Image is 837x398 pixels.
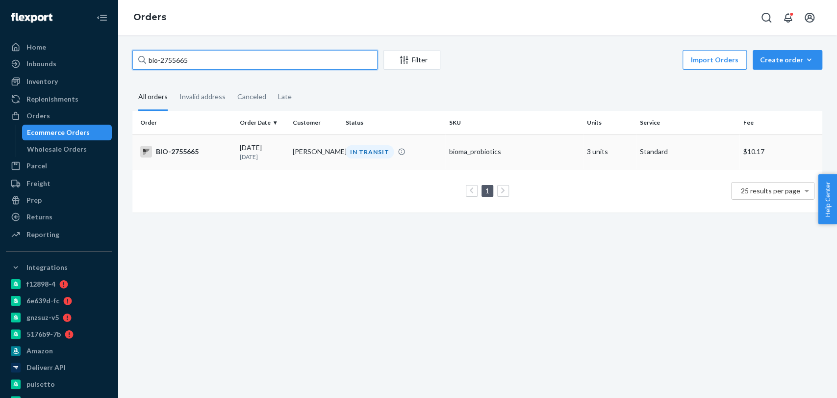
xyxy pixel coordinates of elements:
[640,147,736,157] p: Standard
[138,84,168,111] div: All orders
[26,77,58,86] div: Inventory
[22,125,112,140] a: Ecommerce Orders
[237,84,266,109] div: Canceled
[26,329,61,339] div: 5176b9-7b
[289,134,342,169] td: [PERSON_NAME]
[240,153,285,161] p: [DATE]
[583,134,636,169] td: 3 units
[683,50,747,70] button: Import Orders
[278,84,292,109] div: Late
[26,296,59,306] div: 6e639d-fc
[6,74,112,89] a: Inventory
[6,260,112,275] button: Integrations
[753,50,822,70] button: Create order
[26,195,42,205] div: Prep
[26,279,55,289] div: f12898-4
[6,108,112,124] a: Orders
[27,144,87,154] div: Wholesale Orders
[6,293,112,309] a: 6e639d-fc
[383,50,440,70] button: Filter
[6,39,112,55] a: Home
[126,3,174,32] ol: breadcrumbs
[26,179,51,188] div: Freight
[760,55,815,65] div: Create order
[384,55,440,65] div: Filter
[6,343,112,359] a: Amazon
[818,174,837,224] button: Help Center
[6,192,112,208] a: Prep
[6,360,112,375] a: Deliverr API
[240,143,285,161] div: [DATE]
[27,128,90,137] div: Ecommerce Orders
[449,147,579,157] div: bioma_probiotics
[739,134,822,169] td: $10.17
[6,158,112,174] a: Parcel
[636,111,739,134] th: Service
[741,186,800,195] span: 25 results per page
[6,227,112,242] a: Reporting
[6,376,112,392] a: pulsetto
[26,59,56,69] div: Inbounds
[26,230,59,239] div: Reporting
[342,111,445,134] th: Status
[236,111,289,134] th: Order Date
[26,313,59,322] div: gnzsuz-v5
[26,346,53,356] div: Amazon
[11,13,52,23] img: Flexport logo
[778,8,798,27] button: Open notifications
[26,42,46,52] div: Home
[293,118,338,127] div: Customer
[6,176,112,191] a: Freight
[346,145,394,159] div: IN TRANSIT
[6,326,112,342] a: 5176b9-7b
[583,111,636,134] th: Units
[140,146,232,158] div: BIO-2755665
[445,111,583,134] th: SKU
[483,186,491,195] a: Page 1 is your current page
[739,111,822,134] th: Fee
[757,8,776,27] button: Open Search Box
[26,379,55,389] div: pulsetto
[6,91,112,107] a: Replenishments
[800,8,819,27] button: Open account menu
[133,12,166,23] a: Orders
[179,84,226,109] div: Invalid address
[132,111,236,134] th: Order
[26,94,78,104] div: Replenishments
[6,310,112,325] a: gnzsuz-v5
[132,50,378,70] input: Search orders
[22,141,112,157] a: Wholesale Orders
[6,56,112,72] a: Inbounds
[6,209,112,225] a: Returns
[26,212,52,222] div: Returns
[26,263,68,272] div: Integrations
[92,8,112,27] button: Close Navigation
[6,276,112,292] a: f12898-4
[26,111,50,121] div: Orders
[26,363,66,372] div: Deliverr API
[26,161,47,171] div: Parcel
